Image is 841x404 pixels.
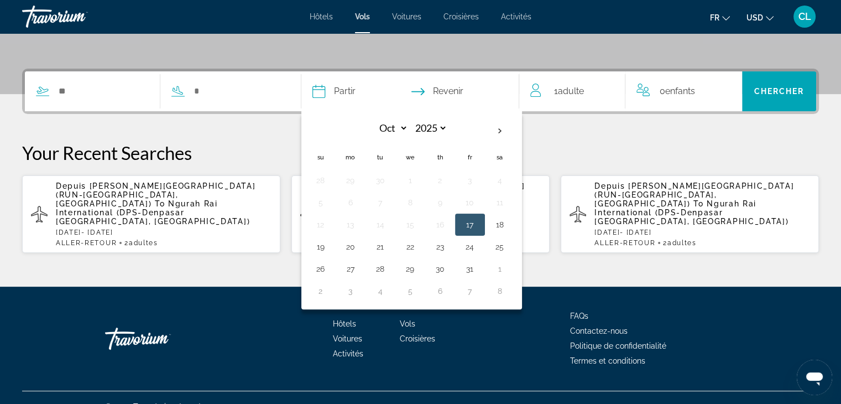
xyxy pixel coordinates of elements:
span: Contactez-nous [570,327,628,335]
a: Activités [501,12,531,21]
span: 0 [660,84,695,99]
a: Vols [400,319,415,328]
span: [PERSON_NAME][GEOGRAPHIC_DATA] (RUN-[GEOGRAPHIC_DATA], [GEOGRAPHIC_DATA]) [594,182,794,208]
button: Day 18 [491,217,509,232]
button: Day 21 [372,239,389,255]
span: [PERSON_NAME][GEOGRAPHIC_DATA] (RUN-[GEOGRAPHIC_DATA], [GEOGRAPHIC_DATA]) [56,182,255,208]
button: Day 6 [431,283,449,299]
button: Day 28 [372,261,389,277]
button: Day 8 [401,195,419,210]
button: Day 27 [342,261,359,277]
p: Your Recent Searches [22,142,819,164]
a: Voitures [333,334,362,343]
button: Day 6 [342,195,359,210]
button: Day 9 [431,195,449,210]
button: Select return date [411,71,463,111]
button: Day 1 [401,173,419,188]
button: Day 8 [491,283,509,299]
button: Day 2 [431,173,449,188]
button: Day 30 [372,173,389,188]
button: Select depart date [312,71,356,111]
span: Ngurah Rai International (DPS-Denpasar [GEOGRAPHIC_DATA], [GEOGRAPHIC_DATA]) [56,199,250,226]
span: Chercher [754,87,805,96]
button: Day 19 [312,239,330,255]
button: Day 4 [491,173,509,188]
span: To [155,199,165,208]
span: 1 [553,84,583,99]
a: Croisières [443,12,479,21]
button: Day 3 [461,173,479,188]
button: Day 13 [342,217,359,232]
iframe: Bouton de lancement de la fenêtre de messagerie [797,360,832,395]
button: Day 7 [461,283,479,299]
button: Day 11 [491,195,509,210]
span: ALLER-RETOUR [594,239,655,247]
span: CL [798,11,811,22]
span: 2 [663,239,696,247]
button: Day 14 [372,217,389,232]
button: User Menu [790,5,819,28]
button: Day 31 [461,261,479,277]
span: Depuis [594,182,625,190]
button: Depuis [PERSON_NAME][GEOGRAPHIC_DATA] (RUN-[GEOGRAPHIC_DATA], [GEOGRAPHIC_DATA]) To Ngurah Rai In... [561,175,819,253]
span: fr [710,13,719,22]
select: Select year [411,118,447,138]
a: Activités [333,349,363,358]
span: Adulte [557,86,583,96]
button: Day 4 [372,283,389,299]
button: Day 20 [342,239,359,255]
button: Day 25 [491,239,509,255]
a: Hôtels [333,319,356,328]
button: Day 24 [461,239,479,255]
button: Depuis [PERSON_NAME][GEOGRAPHIC_DATA] (RUN-[GEOGRAPHIC_DATA], [GEOGRAPHIC_DATA]) To Ngurah Rai In... [22,175,280,253]
p: [DATE] - [DATE] [594,229,810,236]
span: Ngurah Rai International (DPS-Denpasar [GEOGRAPHIC_DATA], [GEOGRAPHIC_DATA]) [594,199,788,226]
a: Croisières [400,334,435,343]
a: FAQs [570,312,588,320]
button: Day 12 [312,217,330,232]
div: Search widget [25,71,816,111]
button: Day 5 [312,195,330,210]
button: Day 10 [461,195,479,210]
p: [DATE] - [DATE] [56,229,271,236]
span: Depuis [56,182,86,190]
button: Travelers: 1 adult, 0 children [519,71,741,111]
button: Day 29 [342,173,359,188]
a: Politique de confidentialité [570,341,666,350]
a: Termes et conditions [570,356,645,365]
span: USD [746,13,763,22]
span: Adultes [129,239,158,247]
a: Travorium [22,2,133,31]
button: Day 30 [431,261,449,277]
button: Day 28 [312,173,330,188]
select: Select month [372,118,408,138]
a: Voitures [392,12,421,21]
button: Day 5 [401,283,419,299]
table: Left calendar grid [306,118,515,302]
span: To [693,199,703,208]
a: Vols [355,12,370,21]
button: Day 22 [401,239,419,255]
button: Search [742,71,816,111]
button: Change language [710,9,730,25]
button: Day 29 [401,261,419,277]
button: Day 7 [372,195,389,210]
button: Day 16 [431,217,449,232]
button: Day 3 [342,283,359,299]
button: Day 23 [431,239,449,255]
button: Day 1 [491,261,509,277]
a: Go Home [105,322,216,355]
a: Hôtels [310,12,333,21]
